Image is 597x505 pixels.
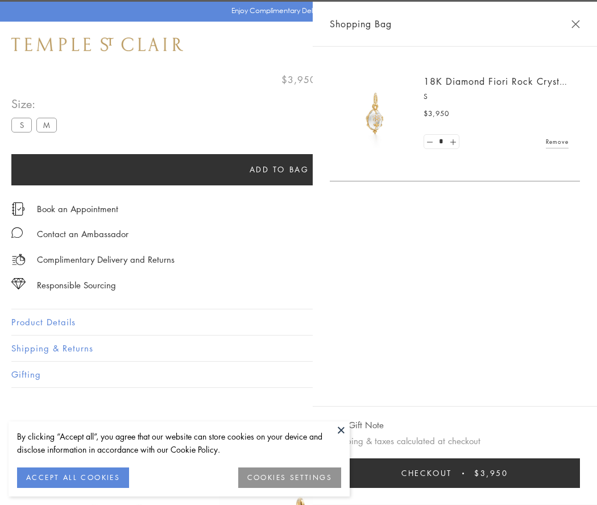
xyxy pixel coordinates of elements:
span: $3,950 [474,467,508,479]
a: Set quantity to 2 [447,135,458,149]
span: Add to bag [250,163,309,176]
span: $3,950 [424,108,449,119]
img: icon_delivery.svg [11,252,26,267]
button: ACCEPT ALL COOKIES [17,467,129,488]
img: icon_appointment.svg [11,202,25,216]
div: By clicking “Accept all”, you agree that our website can store cookies on your device and disclos... [17,430,341,456]
img: Temple St. Clair [11,38,183,51]
span: Checkout [401,467,452,479]
button: Checkout $3,950 [330,458,580,488]
div: Responsible Sourcing [37,278,116,292]
span: Shopping Bag [330,16,392,31]
p: Complimentary Delivery and Returns [37,252,175,267]
p: Enjoy Complimentary Delivery & Returns [231,5,360,16]
label: S [11,118,32,132]
span: Size: [11,94,61,113]
a: Book an Appointment [37,202,118,215]
button: Add Gift Note [330,418,384,432]
a: Set quantity to 0 [424,135,436,149]
button: COOKIES SETTINGS [238,467,341,488]
img: MessageIcon-01_2.svg [11,227,23,238]
button: Close Shopping Bag [571,20,580,28]
label: M [36,118,57,132]
a: Remove [546,135,569,148]
button: Gifting [11,362,586,387]
img: P51889-E11FIORI [341,80,409,148]
p: S [424,91,569,102]
img: icon_sourcing.svg [11,278,26,289]
div: Contact an Ambassador [37,227,128,241]
button: Add to bag [11,154,547,185]
button: Product Details [11,309,586,335]
span: $3,950 [281,72,316,87]
p: Shipping & taxes calculated at checkout [330,434,580,448]
button: Shipping & Returns [11,336,586,361]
